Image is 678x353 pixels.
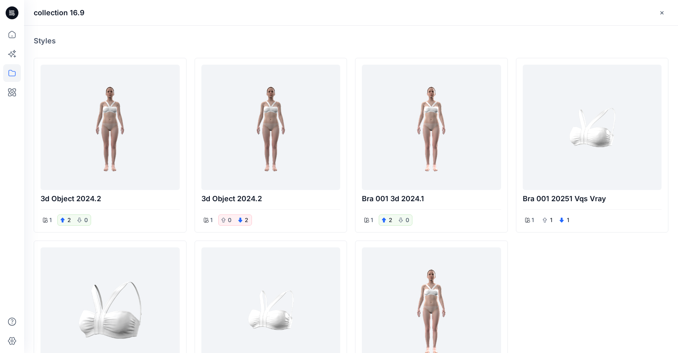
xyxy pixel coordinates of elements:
p: 0 [227,215,232,225]
p: 3d object 2024.2 [41,193,180,204]
p: 3d object 2024.2 [201,193,341,204]
p: 0 [83,215,88,225]
button: 1 [549,215,554,225]
p: 0 [405,215,410,225]
p: Styles [34,35,56,47]
button: 1 [566,215,570,225]
button: 2 [244,215,249,225]
p: 1 [532,215,534,225]
button: 2 [67,215,71,225]
p: 1 [210,215,213,225]
p: collection 16.9 [34,7,85,18]
p: 1 [49,215,52,225]
button: 2 [388,215,393,225]
p: Bra 001 3d 2024.1 [362,193,501,204]
p: Bra 001 20251 vqs vray [523,193,662,204]
p: 1 [371,215,373,225]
